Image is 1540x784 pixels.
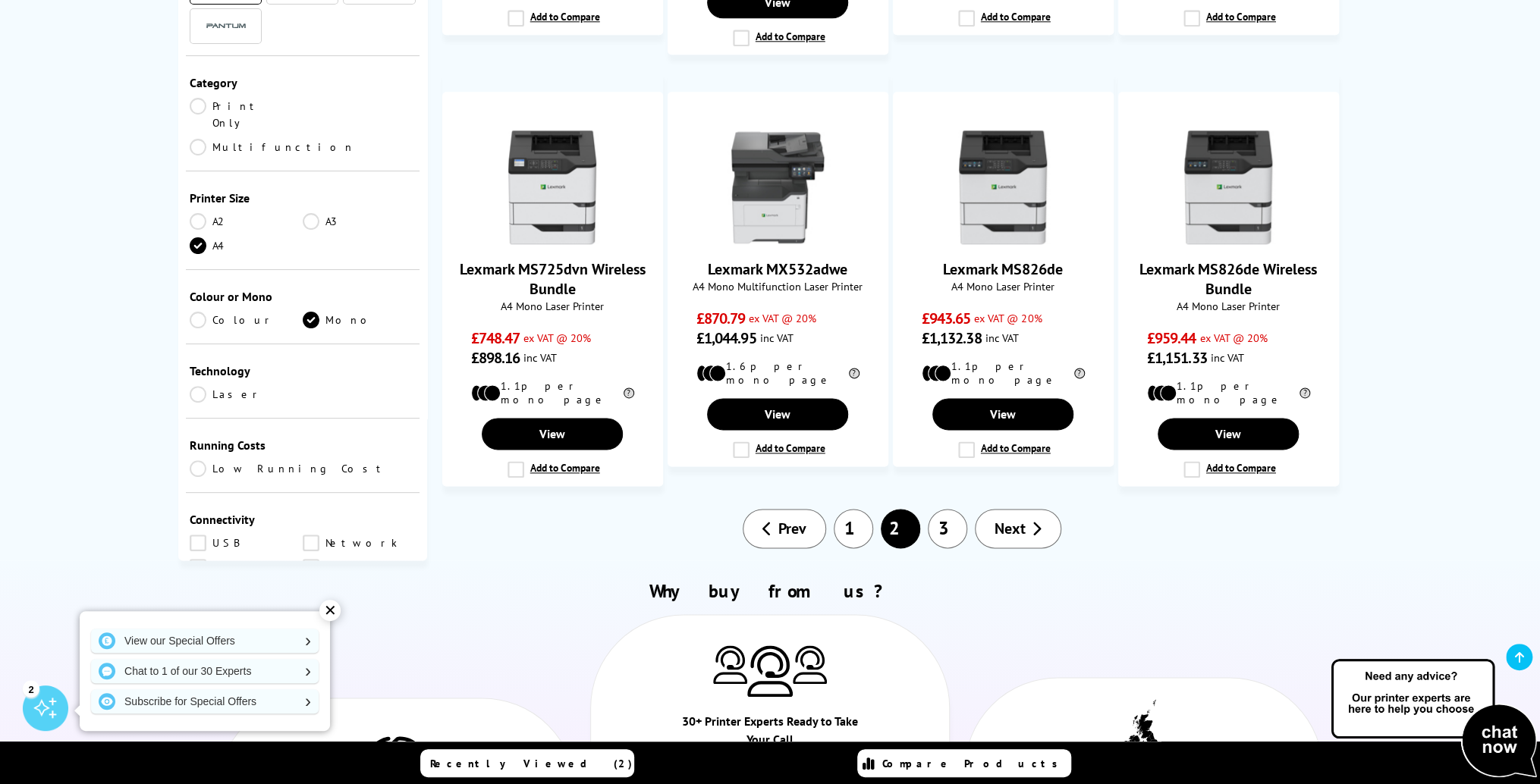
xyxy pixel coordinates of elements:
[190,75,416,90] div: Category
[482,418,623,450] a: View
[1123,699,1164,769] img: UK tax payer
[508,461,600,478] label: Add to Compare
[190,312,303,328] a: Colour
[759,331,793,345] span: inc VAT
[209,579,1331,603] h2: Why buy from us?
[303,535,416,551] a: Network
[1147,348,1207,368] span: £1,151.33
[508,10,600,27] label: Add to Compare
[696,309,746,328] span: £870.79
[793,645,827,684] img: Printer Experts
[708,259,847,279] a: Lexmark MX532adwe
[91,659,319,683] a: Chat to 1 of our 30 Experts
[721,130,834,244] img: Lexmark MX532adwe
[190,535,303,551] a: USB
[743,509,826,548] a: Prev
[707,398,848,430] a: View
[922,309,971,328] span: £943.65
[471,379,634,406] li: 1.1p per mono page
[974,311,1042,325] span: ex VAT @ 20%
[495,130,609,244] img: Lexmark MS725dvn Wireless Bundle
[1171,232,1285,247] a: Lexmark MS826de Wireless Bundle
[523,331,591,345] span: ex VAT @ 20%
[190,289,416,304] div: Colour or Mono
[420,749,634,777] a: Recently Viewed (2)
[190,98,303,131] a: Print Only
[995,519,1026,538] span: Next
[303,312,416,328] a: Mono
[1147,328,1196,348] span: £959.44
[319,600,341,621] div: ✕
[985,331,1018,345] span: inc VAT
[190,237,303,254] a: A4
[91,689,319,713] a: Subscribe for Special Offers
[778,519,806,538] span: Prev
[190,512,416,527] div: Connectivity
[91,629,319,653] a: View our Special Offers
[495,232,609,247] a: Lexmark MS725dvn Wireless Bundle
[733,30,825,46] label: Add to Compare
[1183,10,1276,27] label: Add to Compare
[303,559,416,575] a: Airprint
[190,437,416,453] div: Running Costs
[882,757,1066,770] span: Compare Products
[190,213,303,230] a: A2
[928,509,967,548] a: 3
[460,259,646,299] a: Lexmark MS725dvn Wireless Bundle
[190,460,416,477] a: Low Running Cost
[1199,331,1267,345] span: ex VAT @ 20%
[922,328,982,348] span: £1,132.38
[1328,657,1540,781] img: Open Live Chat window
[190,363,416,378] div: Technology
[943,259,1063,279] a: Lexmark MS826de
[190,139,355,155] a: Multifunction
[676,279,880,293] span: A4 Mono Multifunction Laser Printer
[958,10,1051,27] label: Add to Compare
[946,232,1060,247] a: Lexmark MS826de
[749,311,816,325] span: ex VAT @ 20%
[190,559,303,575] a: Wireless
[922,359,1085,387] li: 1.1p per mono page
[747,645,793,698] img: Printer Experts
[23,680,39,697] div: 2
[471,348,520,368] span: £898.16
[1210,350,1243,365] span: inc VAT
[451,299,655,313] span: A4 Mono Laser Printer
[471,328,520,348] span: £748.47
[430,757,633,770] span: Recently Viewed (2)
[975,509,1061,548] a: Next
[1139,259,1317,299] a: Lexmark MS826de Wireless Bundle
[932,398,1073,430] a: View
[901,279,1105,293] span: A4 Mono Laser Printer
[523,350,557,365] span: inc VAT
[1158,418,1299,450] a: View
[958,441,1051,458] label: Add to Compare
[696,328,756,348] span: £1,044.95
[303,213,416,230] a: A3
[721,232,834,247] a: Lexmark MX532adwe
[203,17,249,35] img: Pantum
[190,386,303,403] a: Laser
[1147,379,1310,406] li: 1.1p per mono page
[857,749,1071,777] a: Compare Products
[733,441,825,458] label: Add to Compare
[713,645,747,684] img: Printer Experts
[190,190,416,205] div: Printer Size
[1171,130,1285,244] img: Lexmark MS826de Wireless Bundle
[680,712,860,756] div: 30+ Printer Experts Ready to Take Your Call
[1127,299,1331,313] span: A4 Mono Laser Printer
[1183,461,1276,478] label: Add to Compare
[696,359,860,387] li: 1.6p per mono page
[834,509,873,548] a: 1
[946,130,1060,244] img: Lexmark MS826de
